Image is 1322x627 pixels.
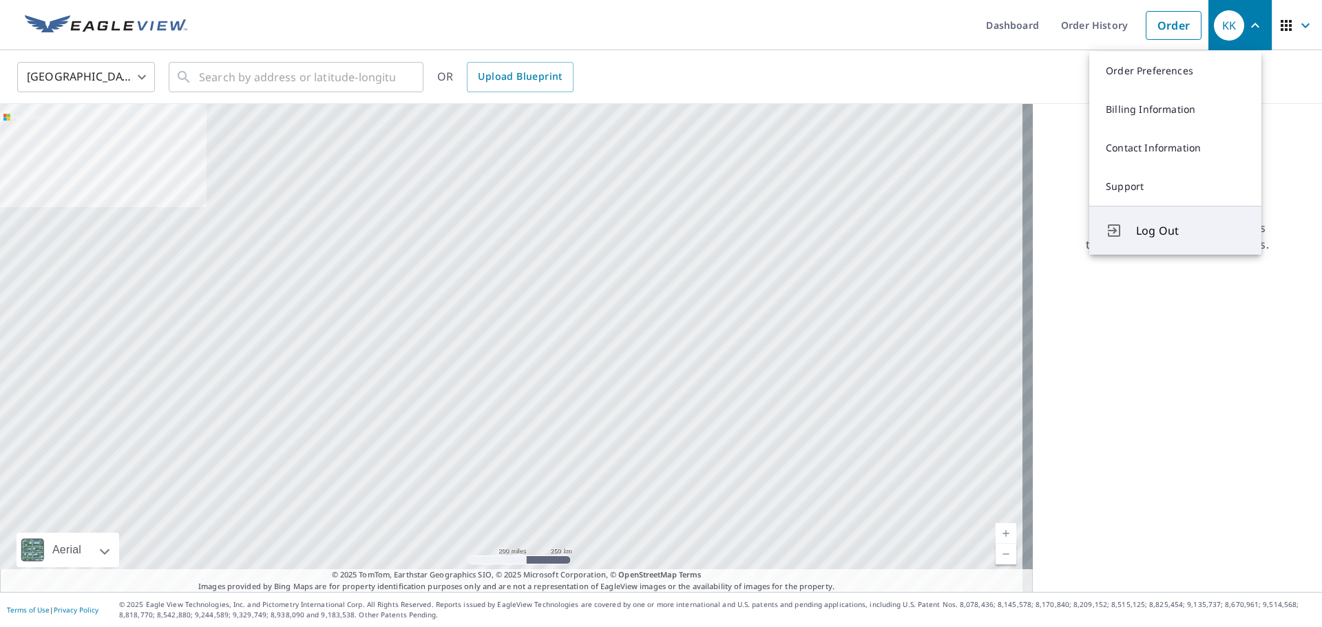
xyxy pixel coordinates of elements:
[17,58,155,96] div: [GEOGRAPHIC_DATA]
[679,569,702,580] a: Terms
[478,68,562,85] span: Upload Blueprint
[467,62,573,92] a: Upload Blueprint
[332,569,702,581] span: © 2025 TomTom, Earthstar Geographics SIO, © 2025 Microsoft Corporation, ©
[48,533,85,567] div: Aerial
[618,569,676,580] a: OpenStreetMap
[1136,222,1245,239] span: Log Out
[1089,52,1261,90] a: Order Preferences
[7,606,98,614] p: |
[7,605,50,615] a: Terms of Use
[1214,10,1244,41] div: KK
[119,599,1315,620] p: © 2025 Eagle View Technologies, Inc. and Pictometry International Corp. All Rights Reserved. Repo...
[1089,129,1261,167] a: Contact Information
[1146,11,1202,40] a: Order
[1089,206,1261,255] button: Log Out
[437,62,574,92] div: OR
[1085,220,1270,253] p: Searching for a property address to view a list of available products.
[1089,90,1261,129] a: Billing Information
[1089,167,1261,206] a: Support
[996,544,1016,564] a: Current Level 5, Zoom Out
[996,523,1016,544] a: Current Level 5, Zoom In
[25,15,187,36] img: EV Logo
[199,58,395,96] input: Search by address or latitude-longitude
[17,533,119,567] div: Aerial
[54,605,98,615] a: Privacy Policy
